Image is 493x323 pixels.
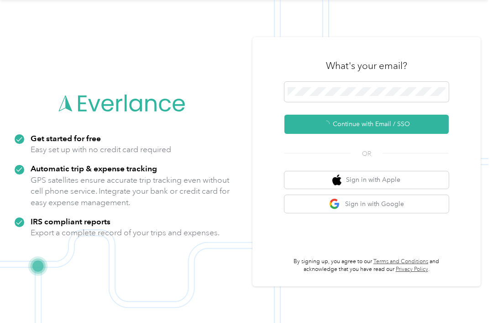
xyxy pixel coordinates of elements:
[284,258,449,274] p: By signing up, you agree to our and acknowledge that you have read our .
[396,266,428,273] a: Privacy Policy
[329,198,341,210] img: google logo
[31,144,171,155] p: Easy set up with no credit card required
[284,171,449,189] button: apple logoSign in with Apple
[351,149,383,159] span: OR
[284,195,449,213] button: google logoSign in with Google
[326,59,407,72] h3: What's your email?
[31,164,157,173] strong: Automatic trip & expense tracking
[31,217,110,226] strong: IRS compliant reports
[284,115,449,134] button: Continue with Email / SSO
[373,258,428,265] a: Terms and Conditions
[332,175,341,186] img: apple logo
[31,227,220,238] p: Export a complete record of your trips and expenses.
[31,133,101,143] strong: Get started for free
[31,175,230,208] p: GPS satellites ensure accurate trip tracking even without cell phone service. Integrate your bank...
